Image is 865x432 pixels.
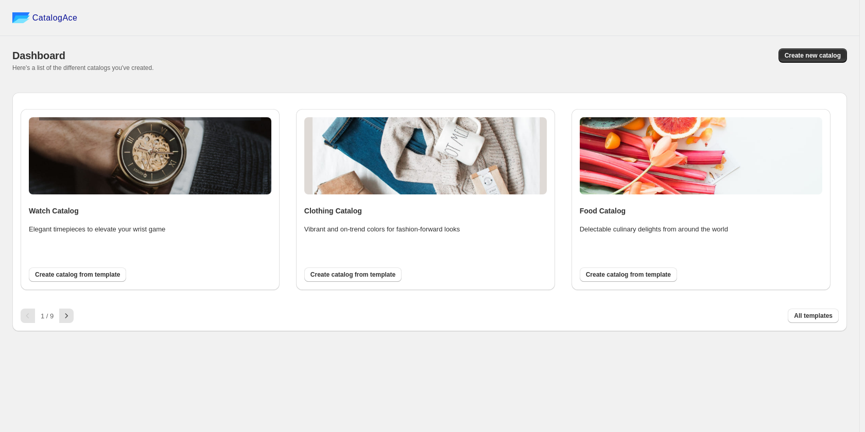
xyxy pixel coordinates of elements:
[29,117,271,194] img: watch
[580,117,822,194] img: food
[304,267,402,282] button: Create catalog from template
[304,206,547,216] h4: Clothing Catalog
[794,312,833,320] span: All templates
[788,309,839,323] button: All templates
[580,206,822,216] h4: Food Catalog
[29,224,194,235] p: Elegant timepieces to elevate your wrist game
[29,206,271,216] h4: Watch Catalog
[304,117,547,194] img: clothing
[29,267,126,282] button: Create catalog from template
[12,12,30,23] img: catalog ace
[35,271,120,279] span: Create catalog from template
[586,271,671,279] span: Create catalog from template
[580,267,677,282] button: Create catalog from template
[310,271,395,279] span: Create catalog from template
[12,64,154,71] span: Here's a list of the different catalogs you've created.
[41,312,54,320] span: 1 / 9
[778,48,847,63] button: Create new catalog
[304,224,469,235] p: Vibrant and on-trend colors for fashion-forward looks
[12,50,65,61] span: Dashboard
[785,51,841,60] span: Create new catalog
[580,224,745,235] p: Delectable culinary delights from around the world
[32,13,78,23] span: CatalogAce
